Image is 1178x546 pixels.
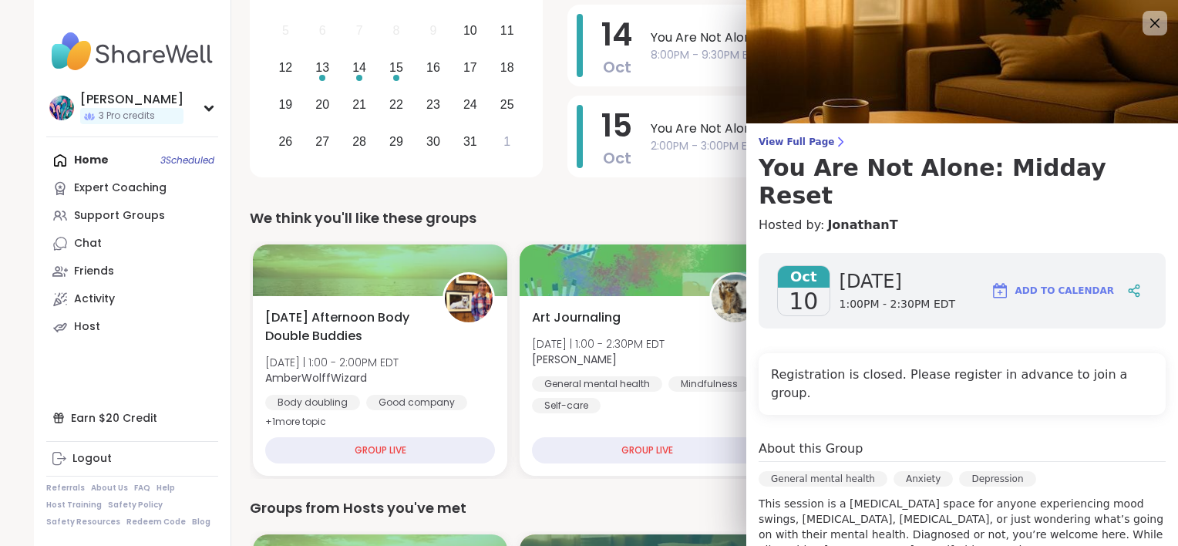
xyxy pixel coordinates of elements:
span: 8:00PM - 9:30PM EDT [651,47,1098,63]
div: 31 [463,131,477,152]
span: [DATE] | 1:00 - 2:30PM EDT [532,336,665,352]
a: Redeem Code [126,517,186,527]
div: 15 [389,57,403,78]
div: Choose Thursday, October 30th, 2025 [417,125,450,158]
div: Choose Wednesday, October 29th, 2025 [380,125,413,158]
div: GROUP LIVE [532,437,762,463]
div: Not available Tuesday, October 7th, 2025 [343,15,376,48]
div: Good company [366,395,467,410]
div: 14 [352,57,366,78]
img: ShareWell Logomark [991,281,1009,300]
div: Choose Sunday, October 26th, 2025 [269,125,302,158]
div: Not available Monday, October 6th, 2025 [306,15,339,48]
div: Choose Saturday, October 18th, 2025 [490,52,523,85]
a: Logout [46,445,218,473]
span: You Are Not Alone With This [651,29,1098,47]
a: Support Groups [46,202,218,230]
div: Anxiety [894,471,953,487]
div: Self-care [532,398,601,413]
span: Oct [778,266,830,288]
h4: Registration is closed. Please register in advance to join a group. [771,366,1153,403]
a: Host Training [46,500,102,511]
div: Choose Tuesday, October 21st, 2025 [343,88,376,121]
div: Logout [72,451,112,467]
div: Host [74,319,100,335]
div: Support Groups [74,208,165,224]
div: We think you'll like these groups [250,207,1126,229]
a: FAQ [134,483,150,494]
div: Friends [74,264,114,279]
div: 26 [278,131,292,152]
button: Add to Calendar [984,272,1121,309]
div: Choose Tuesday, October 28th, 2025 [343,125,376,158]
div: 21 [352,94,366,115]
a: Safety Resources [46,517,120,527]
span: You Are Not Alone: Midday Reset [651,120,1098,138]
a: Host [46,313,218,341]
div: [PERSON_NAME] [80,91,183,108]
div: 16 [426,57,440,78]
div: Choose Wednesday, October 22nd, 2025 [380,88,413,121]
h4: Hosted by: [759,216,1166,234]
div: GROUP LIVE [265,437,495,463]
div: 6 [319,20,326,41]
a: Friends [46,258,218,285]
div: 11 [500,20,514,41]
div: Choose Sunday, October 19th, 2025 [269,88,302,121]
a: Activity [46,285,218,313]
span: 10 [789,288,818,315]
div: 17 [463,57,477,78]
div: Chat [74,236,102,251]
div: Choose Sunday, October 12th, 2025 [269,52,302,85]
div: 22 [389,94,403,115]
div: 9 [429,20,436,41]
div: 10 [463,20,477,41]
span: Add to Calendar [1015,284,1114,298]
div: General mental health [759,471,887,487]
a: Chat [46,230,218,258]
span: View Full Page [759,136,1166,148]
span: 3 Pro credits [99,110,155,123]
h4: About this Group [759,440,863,458]
span: [DATE] Afternoon Body Double Buddies [265,308,426,345]
div: 5 [282,20,289,41]
span: Oct [603,56,631,78]
div: Choose Saturday, October 11th, 2025 [490,15,523,48]
span: Art Journaling [532,308,621,327]
div: Choose Saturday, November 1st, 2025 [490,125,523,158]
div: Expert Coaching [74,180,167,196]
span: [DATE] | 1:00 - 2:00PM EDT [265,355,399,370]
a: Help [157,483,175,494]
div: 25 [500,94,514,115]
div: 29 [389,131,403,152]
div: 12 [278,57,292,78]
a: Expert Coaching [46,174,218,202]
h3: You Are Not Alone: Midday Reset [759,154,1166,210]
div: General mental health [532,376,662,392]
span: [DATE] [840,269,956,294]
div: 13 [315,57,329,78]
div: 1 [503,131,510,152]
div: Choose Monday, October 20th, 2025 [306,88,339,121]
div: Choose Friday, October 24th, 2025 [453,88,486,121]
div: Choose Tuesday, October 14th, 2025 [343,52,376,85]
div: 18 [500,57,514,78]
div: Choose Friday, October 31st, 2025 [453,125,486,158]
div: Choose Thursday, October 23rd, 2025 [417,88,450,121]
img: AmberWolffWizard [445,275,493,322]
div: 7 [356,20,363,41]
div: Choose Friday, October 10th, 2025 [453,15,486,48]
img: hollyjanicki [49,96,74,120]
b: AmberWolffWizard [265,370,367,386]
img: spencer [712,275,759,322]
div: Choose Saturday, October 25th, 2025 [490,88,523,121]
div: Choose Friday, October 17th, 2025 [453,52,486,85]
a: About Us [91,483,128,494]
div: 8 [393,20,400,41]
b: [PERSON_NAME] [532,352,617,367]
span: 14 [601,13,632,56]
a: Safety Policy [108,500,163,511]
div: Activity [74,292,115,307]
span: 15 [601,104,632,147]
div: 20 [315,94,329,115]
